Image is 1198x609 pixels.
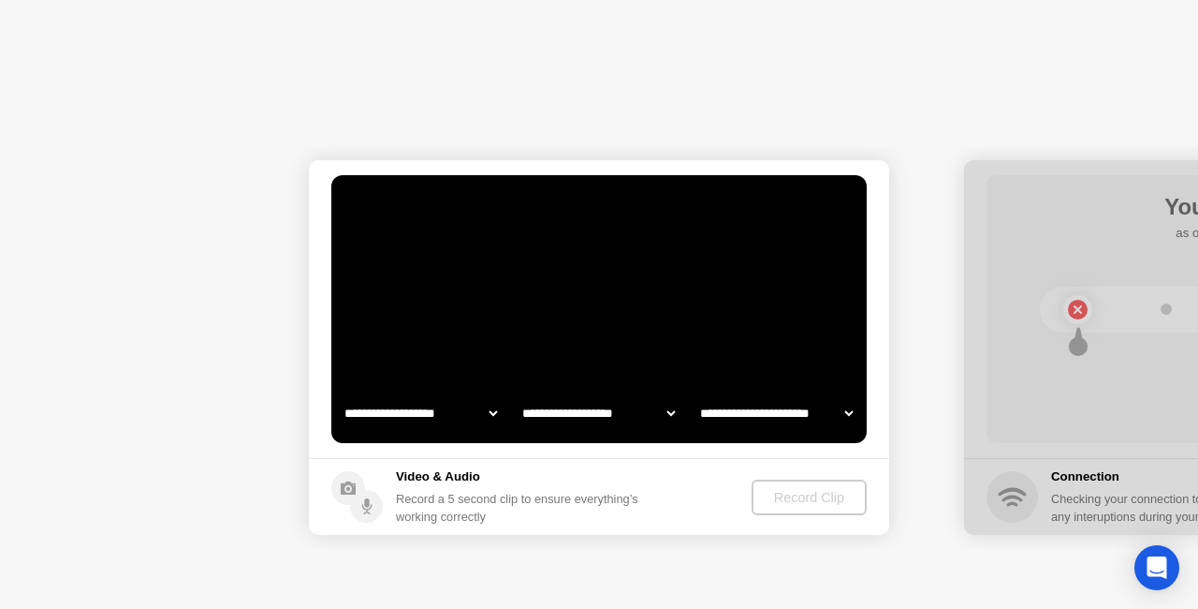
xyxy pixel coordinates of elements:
[752,480,867,515] button: Record Clip
[1134,545,1179,590] div: Open Intercom Messenger
[341,394,501,432] select: Available cameras
[396,490,646,526] div: Record a 5 second clip to ensure everything’s working correctly
[696,394,856,432] select: Available microphones
[759,490,859,505] div: Record Clip
[396,468,646,486] h5: Video & Audio
[519,394,679,432] select: Available speakers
